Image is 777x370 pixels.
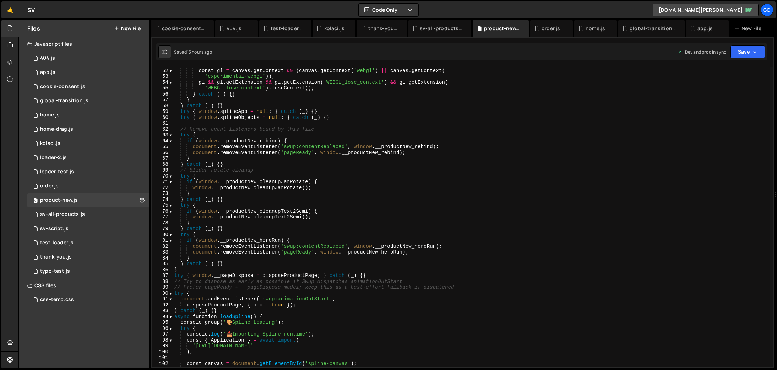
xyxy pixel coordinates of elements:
[678,49,726,55] div: Dev and prod in sync
[420,25,463,32] div: sv-all-products.js
[27,108,149,122] div: 14248/38890.js
[324,25,344,32] div: kolaci.js
[152,284,173,290] div: 89
[697,25,713,32] div: app.js
[40,197,78,203] div: product-new.js
[40,296,74,303] div: css-temp.css
[152,279,173,285] div: 88
[152,232,173,238] div: 80
[27,222,149,236] div: 14248/36561.js
[152,308,173,314] div: 93
[27,122,149,136] div: 14248/40457.js
[19,278,149,293] div: CSS files
[152,343,173,349] div: 99
[152,74,173,80] div: 53
[27,264,149,278] div: 14248/43355.js
[152,173,173,179] div: 70
[152,109,173,115] div: 59
[27,293,149,307] div: 14248/38037.css
[152,179,173,185] div: 71
[27,51,149,65] div: 14248/46532.js
[586,25,605,32] div: home.js
[152,290,173,296] div: 90
[542,25,560,32] div: order.js
[484,25,520,32] div: product-new.js
[152,85,173,91] div: 55
[152,208,173,214] div: 76
[630,25,676,32] div: global-transition.js
[653,4,759,16] a: [DOMAIN_NAME][PERSON_NAME]
[730,45,765,58] button: Save
[40,112,60,118] div: home.js
[152,120,173,126] div: 61
[152,355,173,361] div: 101
[40,126,73,132] div: home-drag.js
[152,261,173,267] div: 85
[152,191,173,197] div: 73
[152,249,173,255] div: 83
[27,25,40,32] h2: Files
[27,151,149,165] div: 14248/42526.js
[152,167,173,173] div: 69
[152,162,173,168] div: 68
[27,6,35,14] div: SV
[152,80,173,86] div: 54
[40,55,55,61] div: 404.js
[27,136,149,151] div: 14248/45841.js
[19,37,149,51] div: Javascript files
[152,349,173,355] div: 100
[359,4,418,16] button: Code Only
[152,337,173,343] div: 98
[227,25,241,32] div: 404.js
[162,25,205,32] div: cookie-consent.js
[152,314,173,320] div: 94
[152,91,173,97] div: 56
[40,169,74,175] div: loader-test.js
[1,1,19,18] a: 🤙
[187,49,212,55] div: 15 hours ago
[152,226,173,232] div: 79
[152,320,173,326] div: 95
[152,267,173,273] div: 86
[40,154,67,161] div: loader-2.js
[152,185,173,191] div: 72
[152,103,173,109] div: 58
[152,244,173,250] div: 82
[152,302,173,308] div: 92
[152,273,173,279] div: 87
[40,83,85,90] div: cookie-consent.js
[27,193,149,207] div: 14248/39945.js
[152,197,173,203] div: 74
[152,68,173,74] div: 52
[368,25,398,32] div: thank-you.js
[152,296,173,302] div: 91
[152,156,173,162] div: 67
[152,144,173,150] div: 65
[152,214,173,220] div: 77
[152,126,173,132] div: 62
[40,183,59,189] div: order.js
[40,254,72,260] div: thank-you.js
[27,80,149,94] div: 14248/46958.js
[761,4,773,16] a: go
[40,211,85,218] div: sv-all-products.js
[27,65,149,80] div: 14248/38152.js
[152,132,173,138] div: 63
[152,220,173,226] div: 78
[40,140,60,147] div: kolaci.js
[174,49,212,55] div: Saved
[152,97,173,103] div: 57
[27,179,149,193] div: 14248/41299.js
[114,26,141,31] button: New File
[152,238,173,244] div: 81
[152,115,173,121] div: 60
[27,236,149,250] div: 14248/46529.js
[40,240,74,246] div: test-loader.js
[40,268,70,274] div: typo-test.js
[27,250,149,264] div: 14248/42099.js
[152,255,173,261] div: 84
[152,326,173,332] div: 96
[27,165,149,179] div: 14248/42454.js
[152,361,173,367] div: 102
